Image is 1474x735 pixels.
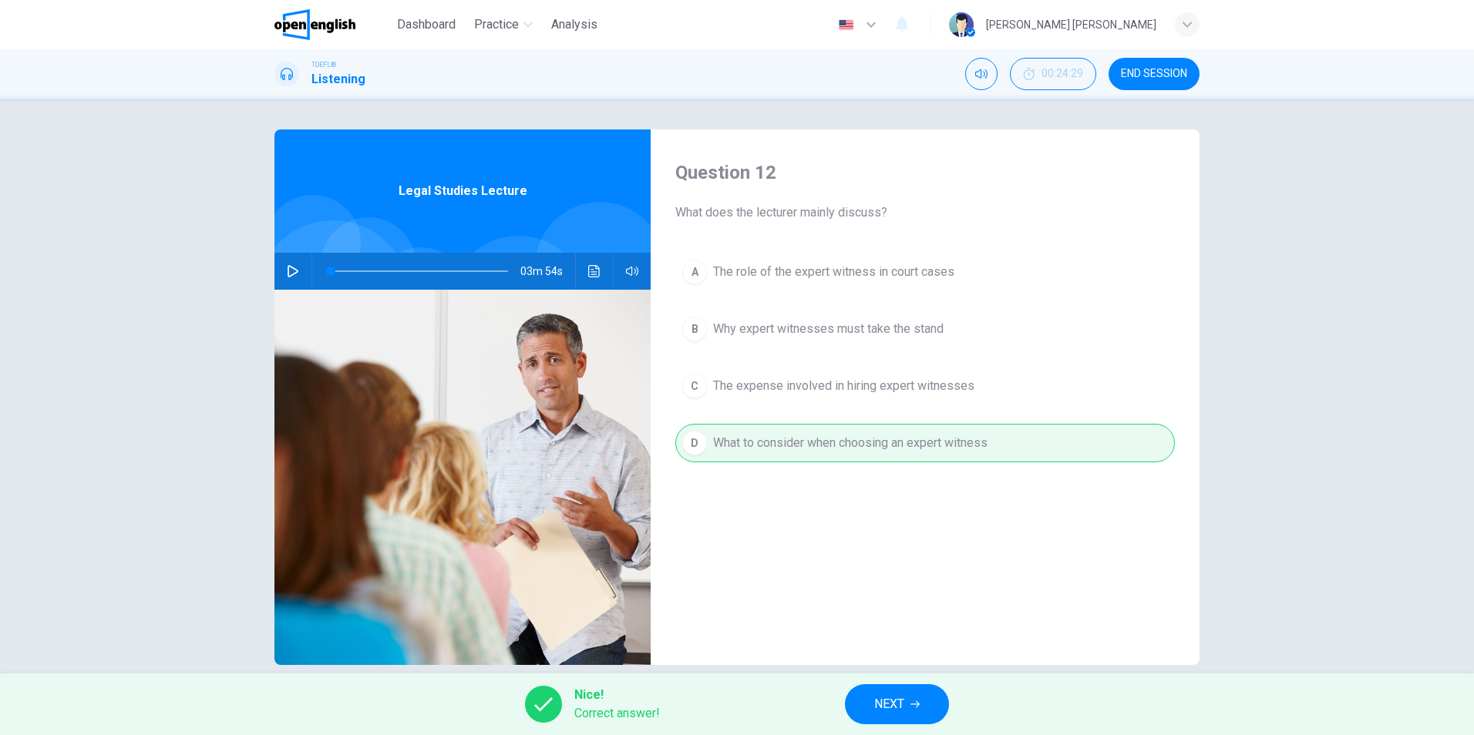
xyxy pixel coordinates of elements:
button: END SESSION [1109,58,1200,90]
span: Correct answer! [574,704,660,723]
button: Dashboard [391,11,462,39]
span: 03m 54s [520,253,575,290]
span: Dashboard [397,15,456,34]
span: Legal Studies Lecture [399,182,527,200]
span: What does the lecturer mainly discuss? [675,203,1175,222]
span: Nice! [574,686,660,704]
span: TOEFL® [311,59,336,70]
button: Practice [468,11,539,39]
span: Practice [474,15,519,34]
button: Click to see the audio transcription [582,253,607,290]
a: OpenEnglish logo [274,9,391,40]
h4: Question 12 [675,160,1175,185]
span: END SESSION [1121,68,1187,80]
button: Analysis [545,11,604,39]
img: en [836,19,856,31]
button: NEXT [845,684,949,724]
div: Hide [1010,58,1096,90]
img: Profile picture [949,12,974,37]
span: NEXT [874,693,904,715]
span: Analysis [551,15,597,34]
img: OpenEnglish logo [274,9,355,40]
div: [PERSON_NAME] [PERSON_NAME] [986,15,1156,34]
button: 00:24:29 [1010,58,1096,90]
h1: Listening [311,70,365,89]
img: Legal Studies Lecture [274,290,651,665]
div: Mute [965,58,998,90]
span: 00:24:29 [1042,68,1083,80]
